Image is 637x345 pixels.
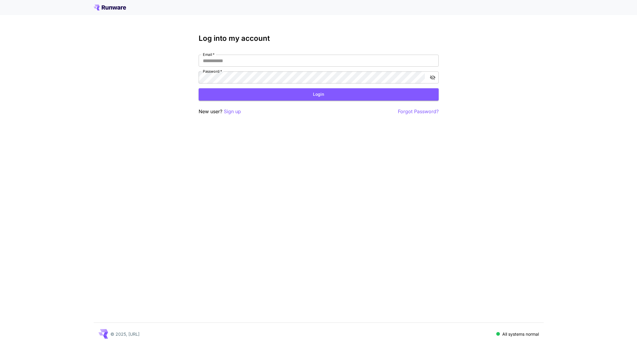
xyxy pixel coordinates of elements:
p: © 2025, [URL] [110,331,140,337]
p: All systems normal [502,331,539,337]
p: New user? [199,108,241,115]
button: Sign up [224,108,241,115]
button: Forgot Password? [398,108,439,115]
label: Email [203,52,215,57]
button: Login [199,88,439,101]
label: Password [203,69,222,74]
h3: Log into my account [199,34,439,43]
button: toggle password visibility [427,72,438,83]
